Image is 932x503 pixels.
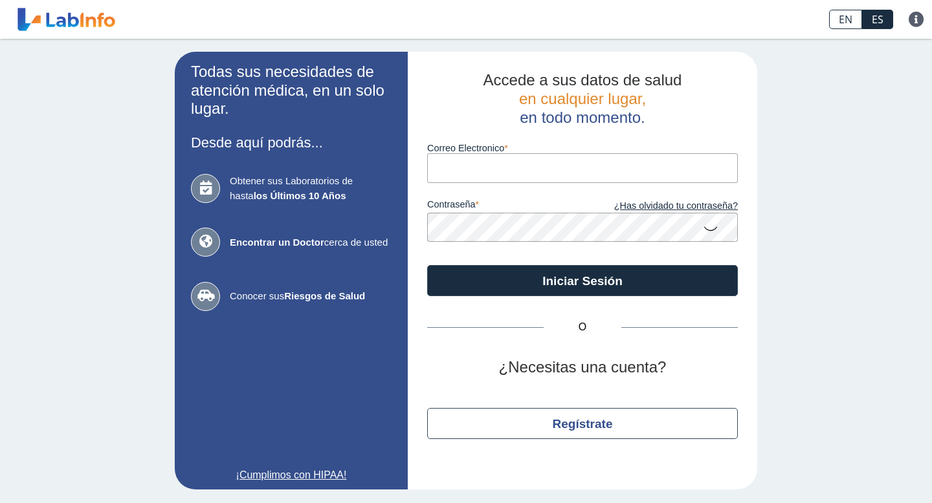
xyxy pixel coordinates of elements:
span: Obtener sus Laboratorios de hasta [230,174,392,203]
button: Regístrate [427,408,738,439]
label: Correo Electronico [427,143,738,153]
label: contraseña [427,199,582,213]
span: en cualquier lugar, [519,90,646,107]
button: Iniciar Sesión [427,265,738,296]
a: ¡Cumplimos con HIPAA! [191,467,392,483]
span: Conocer sus [230,289,392,304]
a: EN [829,10,862,29]
span: Accede a sus datos de salud [483,71,682,89]
a: ES [862,10,893,29]
span: en todo momento. [520,109,645,126]
h3: Desde aquí podrás... [191,134,392,151]
iframe: Help widget launcher [817,453,918,489]
h2: ¿Necesitas una cuenta? [427,358,738,377]
a: ¿Has olvidado tu contraseña? [582,199,738,213]
b: Riesgos de Salud [284,290,365,301]
b: Encontrar un Doctor [230,237,324,248]
span: O [544,319,621,335]
h2: Todas sus necesidades de atención médica, en un solo lugar. [191,63,392,118]
span: cerca de usted [230,235,392,250]
b: los Últimos 10 Años [254,190,346,201]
